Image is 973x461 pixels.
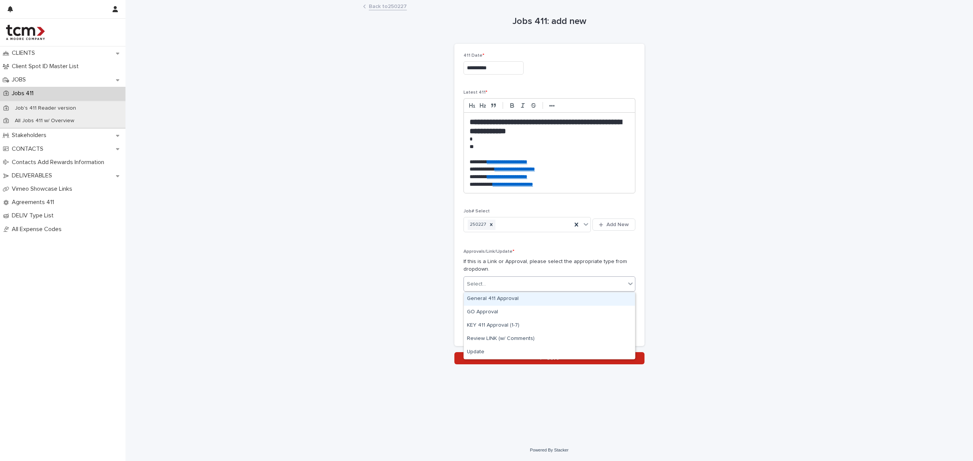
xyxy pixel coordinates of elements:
[9,199,60,206] p: Agreements 411
[454,352,644,364] button: Save
[464,319,635,332] div: KEY 411 Approval (1-7)
[9,226,68,233] p: All Expense Codes
[9,185,78,193] p: Vimeo Showcase Links
[9,76,32,83] p: JOBS
[549,103,555,109] strong: •••
[9,132,52,139] p: Stakeholders
[547,101,557,110] button: •••
[463,249,514,254] span: Approvals/Link/Update
[9,118,80,124] p: All Jobs 411 w/ Overview
[463,53,484,58] span: 411 Date
[9,145,49,153] p: CONTACTS
[606,222,629,227] span: Add New
[464,346,635,359] div: Update
[530,448,568,452] a: Powered By Stacker
[454,16,644,27] h1: Jobs 411: add new
[9,212,60,219] p: DELIV Type List
[9,105,82,112] p: Job's 411 Reader version
[9,90,40,97] p: Jobs 411
[463,258,635,274] p: If this is a Link or Approval, please select the appropriate type from dropdown.
[9,159,110,166] p: Contacts Add Rewards Information
[463,90,487,95] span: Latest 411
[464,306,635,319] div: GO Approval
[463,209,490,214] span: Job# Select
[592,219,635,231] button: Add New
[9,63,85,70] p: Client Spot ID Master List
[464,292,635,306] div: General 411 Approval
[369,2,407,10] a: Back to250227
[9,172,58,179] p: DELIVERABLES
[468,220,487,230] div: 250227
[467,280,486,288] div: Select...
[464,332,635,346] div: Review LINK (w/ Comments)
[9,49,41,57] p: CLIENTS
[6,25,45,40] img: 4hMmSqQkux38exxPVZHQ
